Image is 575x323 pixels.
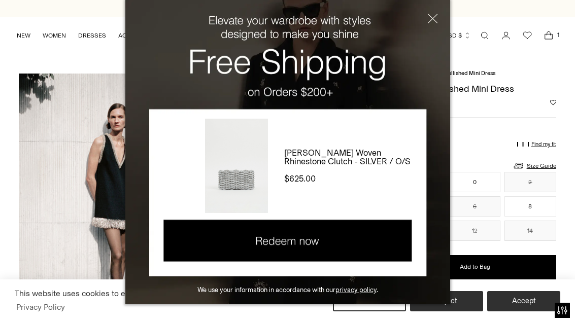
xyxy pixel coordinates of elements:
[550,99,556,105] button: Add to Wishlist
[554,30,563,40] span: 1
[162,219,413,263] button: Redeem Now
[449,221,500,241] button: 12
[284,174,411,183] div: $625.00
[504,221,556,241] button: 14
[513,159,556,172] a: Size Guide
[517,25,537,46] a: Wishlist
[78,24,106,47] a: DRESSES
[504,172,556,192] button: 2
[118,24,161,47] a: ACCESSORIES
[125,286,450,294] div: We use your information in accordance with our .
[449,172,500,192] button: 0
[487,291,560,311] button: Accept
[449,196,500,217] button: 6
[17,24,30,47] a: NEW
[421,70,495,77] span: Darcy Embellished Mini Dress
[460,263,490,271] span: Add to Bag
[8,284,102,315] iframe: Sign Up via Text for Offers
[394,84,556,93] h1: Darcy Embellished Mini Dress
[284,149,411,174] div: [PERSON_NAME] Woven Rhinestone Clutch - SILVER / O/S
[394,69,556,78] nav: breadcrumbs
[504,196,556,217] button: 8
[496,25,516,46] a: Go to the account page
[538,25,559,46] a: Open cart modal
[444,24,471,47] button: USD $
[394,255,556,279] button: Add to Bag
[335,286,377,294] a: privacy policy
[43,24,66,47] a: WOMEN
[475,25,495,46] a: Open search modal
